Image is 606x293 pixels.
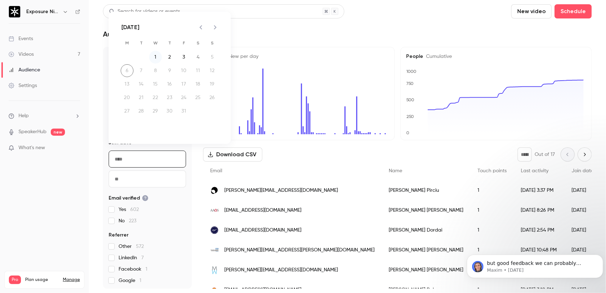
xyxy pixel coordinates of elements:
[382,240,470,260] div: [PERSON_NAME] [PERSON_NAME]
[406,114,414,119] text: 250
[470,220,514,240] div: 1
[382,220,470,240] div: [PERSON_NAME] Dordai
[26,8,60,15] h6: Exposure Ninja
[194,20,208,34] button: Previous month
[109,232,129,239] span: Referrer
[192,51,204,64] button: 4
[103,30,134,38] h1: Audience
[555,4,592,18] button: Schedule
[535,151,555,158] p: Out of 17
[210,266,219,274] img: renthomes123.com
[25,277,59,283] span: Plan usage
[149,36,162,50] span: Wednesday
[18,144,45,152] span: What's new
[9,276,21,284] span: Pro
[163,36,176,50] span: Thursday
[178,51,190,64] button: 3
[224,207,301,214] span: [EMAIL_ADDRESS][DOMAIN_NAME]
[382,180,470,200] div: [PERSON_NAME] Pirciu
[564,180,601,200] div: [DATE]
[389,168,402,173] span: Name
[406,69,416,74] text: 1000
[109,195,148,202] span: Email verified
[406,81,414,86] text: 750
[163,51,176,64] button: 2
[9,35,33,42] div: Events
[521,168,548,173] span: Last activity
[564,200,601,220] div: [DATE]
[18,128,47,136] a: SpeakerHub
[224,246,375,254] span: [PERSON_NAME][EMAIL_ADDRESS][PERSON_NAME][DOMAIN_NAME]
[464,240,606,289] iframe: Intercom notifications message
[572,168,594,173] span: Join date
[135,36,148,50] span: Tuesday
[210,206,219,215] img: aaos.org
[206,36,219,50] span: Sunday
[129,218,136,223] span: 223
[119,254,144,261] span: LinkedIn
[9,112,80,120] li: help-dropdown-opener
[382,260,470,280] div: [PERSON_NAME] [PERSON_NAME]
[178,36,190,50] span: Friday
[141,255,144,260] span: 7
[226,54,258,59] span: New per day
[18,112,29,120] span: Help
[136,244,144,249] span: 572
[210,186,219,195] img: aperture.co
[210,246,219,254] img: uhnm.nhs.uk
[209,53,389,60] h5: People
[514,180,564,200] div: [DATE] 3:37 PM
[109,8,180,15] div: Search for videos or events
[511,4,552,18] button: New video
[51,129,65,136] span: new
[406,130,409,135] text: 0
[210,168,222,173] span: Email
[9,82,37,89] div: Settings
[140,278,141,283] span: 1
[63,277,80,283] a: Manage
[382,200,470,220] div: [PERSON_NAME] [PERSON_NAME]
[224,187,338,194] span: [PERSON_NAME][EMAIL_ADDRESS][DOMAIN_NAME]
[119,277,141,284] span: Google
[224,227,301,234] span: [EMAIL_ADDRESS][DOMAIN_NAME]
[578,147,592,162] button: Next page
[119,206,139,213] span: Yes
[130,207,139,212] span: 602
[149,51,162,64] button: 1
[119,266,147,273] span: Facebook
[203,147,262,162] button: Download CSV
[514,220,564,240] div: [DATE] 2:54 PM
[192,36,204,50] span: Saturday
[406,98,414,103] text: 500
[9,51,34,58] div: Videos
[119,243,144,250] span: Other
[564,220,601,240] div: [DATE]
[477,168,507,173] span: Touch points
[146,267,147,272] span: 1
[406,53,586,60] h5: People
[9,66,40,74] div: Audience
[514,200,564,220] div: [DATE] 8:26 PM
[9,6,20,17] img: Exposure Ninja
[210,226,219,234] img: wavemaker360.com
[470,180,514,200] div: 1
[424,54,452,59] span: Cumulative
[224,266,338,274] span: [PERSON_NAME][EMAIL_ADDRESS][DOMAIN_NAME]
[121,36,133,50] span: Monday
[470,200,514,220] div: 1
[119,217,136,224] span: No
